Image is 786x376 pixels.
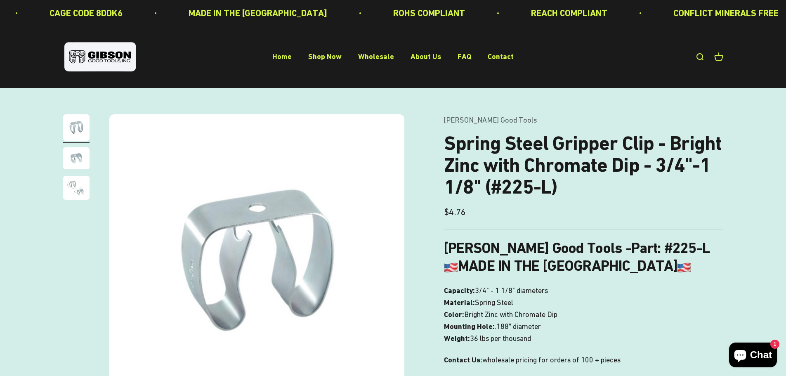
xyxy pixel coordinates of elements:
b: Weight: [444,334,470,343]
b: Material: [444,298,475,307]
strong: Contact Us: [444,355,482,364]
a: FAQ [458,52,471,61]
p: 3/4" - 1 1/8" diameters [444,285,723,344]
a: Wholesale [358,52,394,61]
p: MADE IN THE [GEOGRAPHIC_DATA] [186,6,325,20]
b: [PERSON_NAME] Good Tools - [444,239,657,257]
h1: Spring Steel Gripper Clip - Bright Zinc with Chromate Dip - 3/4"-1 1/8" (#225-L) [444,132,723,198]
a: Contact [488,52,514,61]
p: wholesale pricing for orders of 100 + pieces [444,354,723,366]
a: Home [272,52,292,61]
button: Go to item 1 [63,114,90,143]
b: Color: [444,310,464,319]
b: MADE IN THE [GEOGRAPHIC_DATA] [444,257,691,274]
a: About Us [411,52,441,61]
a: [PERSON_NAME] Good Tools [444,116,537,124]
a: Shop Now [308,52,342,61]
b: Mounting Hole: [444,322,495,331]
span: 36 lbs per thousand [470,333,531,345]
img: Gripper clip, made & shipped from the USA! [63,114,90,141]
span: .188″ diameter [495,321,541,333]
p: CAGE CODE 8DDK6 [47,6,120,20]
span: Bright Zinc with Chromate Dip [464,309,557,321]
button: Go to item 2 [63,147,90,172]
button: Go to item 3 [63,176,90,202]
p: CONFLICT MINERALS FREE [671,6,776,20]
img: close up of a spring steel gripper clip, tool clip, durable, secure holding, Excellent corrosion ... [63,147,90,169]
span: Spring Steel [475,297,513,309]
p: ROHS COMPLIANT [391,6,463,20]
span: Part [631,239,657,257]
b: : #225-L [657,239,710,257]
b: Capacity: [444,286,475,295]
inbox-online-store-chat: Shopify online store chat [727,343,779,369]
sale-price: $4.76 [444,205,466,219]
img: close up of a spring steel gripper clip, tool clip, durable, secure holding, Excellent corrosion ... [63,176,90,200]
p: REACH COMPLIANT [529,6,605,20]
